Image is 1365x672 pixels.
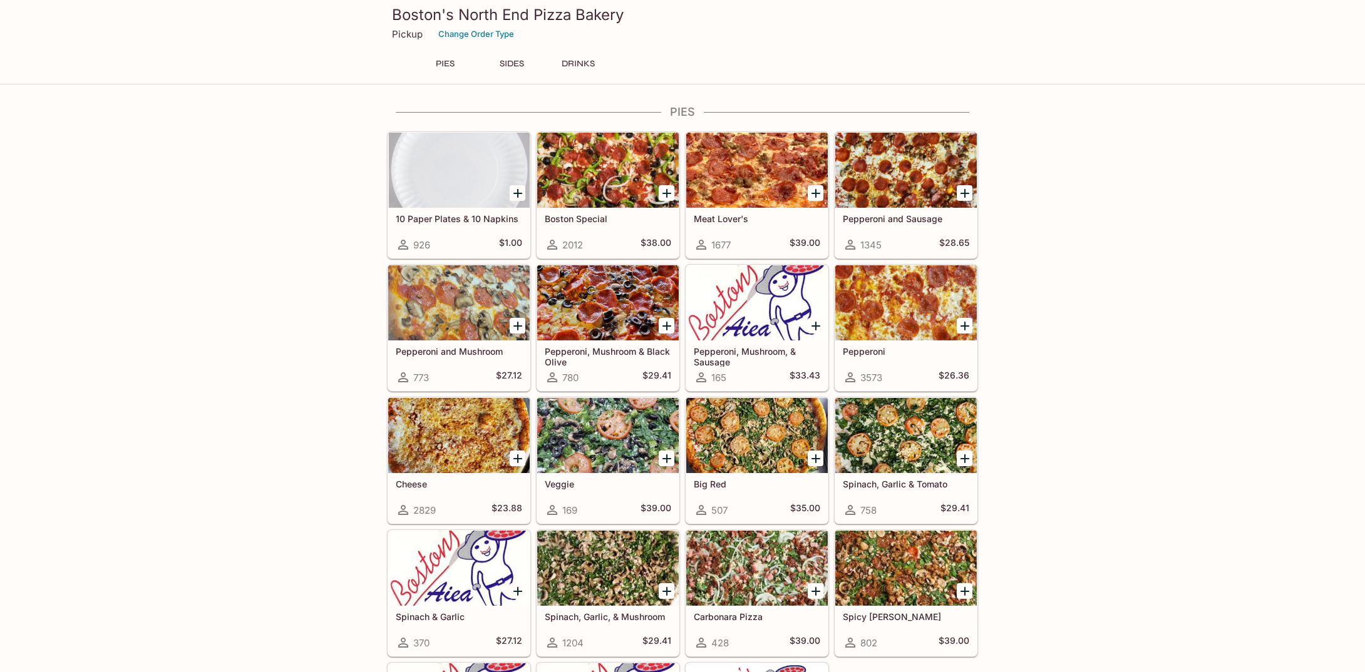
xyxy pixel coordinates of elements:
span: 3573 [860,372,882,384]
h5: $26.36 [939,370,969,385]
a: Pepperoni, Mushroom, & Sausage165$33.43 [686,265,828,391]
a: Carbonara Pizza428$39.00 [686,530,828,656]
button: Add Carbonara Pizza [808,583,823,599]
h5: $39.00 [641,502,671,517]
div: Pepperoni [835,265,977,340]
h5: $29.41 [940,502,969,517]
h5: $1.00 [499,237,522,252]
a: 10 Paper Plates & 10 Napkins926$1.00 [388,132,530,258]
a: Big Red507$35.00 [686,397,828,524]
a: Pepperoni and Mushroom773$27.12 [388,265,530,391]
div: Pepperoni and Sausage [835,133,977,208]
h5: $33.43 [790,370,820,385]
button: Add Pepperoni, Mushroom, & Sausage [808,318,823,333]
button: Add Pepperoni [957,318,972,333]
h5: Spinach, Garlic & Tomato [843,479,969,489]
h5: $23.88 [492,502,522,517]
a: Spinach & Garlic370$27.12 [388,530,530,656]
div: Pepperoni, Mushroom & Black Olive [537,265,679,340]
button: Add Veggie [659,451,674,466]
h5: Pepperoni and Sausage [843,213,969,224]
span: 926 [413,239,430,251]
span: 169 [562,504,577,516]
h5: $28.65 [939,237,969,252]
button: Add Boston Special [659,185,674,201]
h5: Carbonara Pizza [694,611,820,622]
h5: $39.00 [790,635,820,650]
div: Spinach, Garlic, & Mushroom [537,531,679,606]
div: Spicy Jenny [835,531,977,606]
div: Pepperoni and Mushroom [388,265,530,340]
h5: $27.12 [496,635,522,650]
a: Spinach, Garlic & Tomato758$29.41 [835,397,977,524]
span: 1345 [860,239,882,251]
h5: Spicy [PERSON_NAME] [843,611,969,622]
h5: Pepperoni, Mushroom & Black Olive [545,346,671,367]
div: Pepperoni, Mushroom, & Sausage [686,265,828,340]
span: 507 [711,504,728,516]
span: 428 [711,637,729,649]
h5: Pepperoni, Mushroom, & Sausage [694,346,820,367]
a: Boston Special2012$38.00 [537,132,679,258]
span: 1204 [562,637,584,649]
button: Add Spicy Jenny [957,583,972,599]
span: 370 [413,637,430,649]
h5: Big Red [694,479,820,489]
button: Add Spinach, Garlic & Tomato [957,451,972,466]
div: 10 Paper Plates & 10 Napkins [388,133,530,208]
h5: Veggie [545,479,671,489]
h5: Cheese [396,479,522,489]
h5: $35.00 [790,502,820,517]
h5: 10 Paper Plates & 10 Napkins [396,213,522,224]
button: Add Cheese [510,451,525,466]
h5: Meat Lover's [694,213,820,224]
div: Spinach, Garlic & Tomato [835,398,977,473]
div: Spinach & Garlic [388,531,530,606]
span: 773 [413,372,429,384]
span: 780 [562,372,579,384]
a: Pepperoni, Mushroom & Black Olive780$29.41 [537,265,679,391]
a: Meat Lover's1677$39.00 [686,132,828,258]
h5: Spinach, Garlic, & Mushroom [545,611,671,622]
div: Cheese [388,398,530,473]
span: 2829 [413,504,436,516]
a: Spicy [PERSON_NAME]802$39.00 [835,530,977,656]
a: Pepperoni3573$26.36 [835,265,977,391]
h5: $29.41 [642,635,671,650]
div: Veggie [537,398,679,473]
button: Add Meat Lover's [808,185,823,201]
h5: $27.12 [496,370,522,385]
h5: Pepperoni and Mushroom [396,346,522,357]
button: DRINKS [550,55,606,73]
div: Boston Special [537,133,679,208]
button: Add Pepperoni and Sausage [957,185,972,201]
span: 1677 [711,239,731,251]
h5: $39.00 [939,635,969,650]
h4: PIES [387,105,978,119]
span: 165 [711,372,726,384]
a: Cheese2829$23.88 [388,397,530,524]
h5: Pepperoni [843,346,969,357]
a: Veggie169$39.00 [537,397,679,524]
button: Add Spinach, Garlic, & Mushroom [659,583,674,599]
h5: $39.00 [790,237,820,252]
p: Pickup [392,28,423,40]
button: SIDES [483,55,540,73]
button: Add Big Red [808,451,823,466]
h5: Spinach & Garlic [396,611,522,622]
span: 758 [860,504,877,516]
h5: $38.00 [641,237,671,252]
button: Add Pepperoni and Mushroom [510,318,525,333]
h3: Boston's North End Pizza Bakery [392,5,973,24]
h5: $29.41 [642,370,671,385]
button: PIES [417,55,473,73]
button: Add Pepperoni, Mushroom & Black Olive [659,318,674,333]
button: Add 10 Paper Plates & 10 Napkins [510,185,525,201]
span: 802 [860,637,877,649]
div: Big Red [686,398,828,473]
div: Carbonara Pizza [686,531,828,606]
a: Pepperoni and Sausage1345$28.65 [835,132,977,258]
button: Change Order Type [433,24,520,44]
a: Spinach, Garlic, & Mushroom1204$29.41 [537,530,679,656]
div: Meat Lover's [686,133,828,208]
